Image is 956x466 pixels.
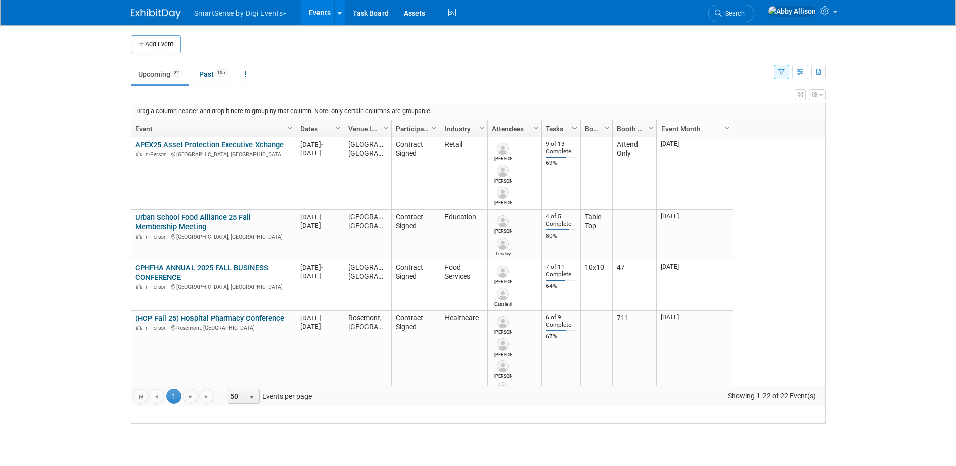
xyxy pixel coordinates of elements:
[183,389,198,404] a: Go to the next page
[478,124,486,132] span: Column Settings
[131,65,189,84] a: Upcoming22
[321,264,323,271] span: -
[135,282,291,291] div: [GEOGRAPHIC_DATA], [GEOGRAPHIC_DATA]
[570,124,579,132] span: Column Settings
[321,314,323,322] span: -
[603,124,611,132] span: Column Settings
[497,215,509,227] img: Laura Wisdom
[135,232,291,241] div: [GEOGRAPHIC_DATA], [GEOGRAPHIC_DATA]
[333,120,344,135] a: Column Settings
[192,65,235,84] a: Past105
[391,311,440,405] td: Contract Signed
[285,120,296,135] a: Column Settings
[166,389,181,404] span: 1
[135,314,284,323] a: (HCP Fall 25) Hospital Pharmacy Conference
[321,213,323,221] span: -
[497,288,509,300] img: Cassie (Cassandra) Murray
[476,120,487,135] a: Column Settings
[546,159,576,167] div: 69%
[546,213,576,228] div: 4 of 5 Complete
[344,137,391,210] td: [GEOGRAPHIC_DATA], [GEOGRAPHIC_DATA]
[657,210,733,260] td: [DATE]
[300,213,339,221] div: [DATE]
[380,120,391,135] a: Column Settings
[612,137,656,210] td: Attend Only
[321,141,323,148] span: -
[494,300,512,308] div: Cassie (Cassandra) Murray
[580,210,612,260] td: Table Top
[494,372,512,380] div: Dana Deignan
[661,120,726,137] a: Event Month
[580,260,612,311] td: 10x10
[430,124,438,132] span: Column Settings
[612,260,656,311] td: 47
[136,325,142,330] img: In-Person Event
[546,263,576,278] div: 7 of 11 Complete
[135,150,291,158] div: [GEOGRAPHIC_DATA], [GEOGRAPHIC_DATA]
[300,263,339,272] div: [DATE]
[131,35,181,53] button: Add Event
[391,210,440,260] td: Contract Signed
[440,210,487,260] td: Education
[133,389,148,404] a: Go to the first page
[144,234,170,240] span: In-Person
[768,6,816,17] img: Abby Allison
[497,238,509,250] img: LeeJay Moreno
[722,120,733,135] a: Column Settings
[186,393,195,401] span: Go to the next page
[645,120,656,135] a: Column Settings
[546,120,573,137] a: Tasks
[171,69,182,77] span: 22
[497,316,509,328] img: Amy Berry
[657,137,733,210] td: [DATE]
[391,137,440,210] td: Contract Signed
[149,389,164,404] a: Go to the previous page
[137,393,145,401] span: Go to the first page
[497,360,509,372] img: Dana Deignan
[348,120,385,137] a: Venue Location
[136,234,142,239] img: In-Person Event
[494,351,512,358] div: Hackbart Jeff
[497,165,509,177] img: Alex Yang
[723,124,731,132] span: Column Settings
[546,232,576,240] div: 80%
[494,155,512,162] div: Fran Tasker
[286,124,294,132] span: Column Settings
[601,120,612,135] a: Column Settings
[444,120,481,137] a: Industry
[228,389,245,403] span: 50
[135,263,268,282] a: CPHFHA ANNUAL 2025 FALL BUSINESS CONFERENCE
[617,120,650,137] a: Booth Number
[135,213,251,231] a: Urban School Food Alliance 25 Fall Membership Meeting
[546,140,576,155] div: 9 of 13 Complete
[492,120,535,137] a: Attendees
[494,227,512,235] div: Laura Wisdom
[494,328,512,336] div: Amy Berry
[546,282,576,290] div: 64%
[135,323,291,332] div: Rosemont, [GEOGRAPHIC_DATA]
[494,278,512,285] div: Jim Lewis
[647,124,655,132] span: Column Settings
[381,124,390,132] span: Column Settings
[530,120,541,135] a: Column Settings
[131,103,825,120] div: Drag a column header and drop it here to group by that column. Note: only certain columns are gro...
[612,311,656,405] td: 711
[199,389,214,404] a: Go to the last page
[546,333,576,340] div: 67%
[532,124,540,132] span: Column Settings
[494,250,512,257] div: LeeJay Moreno
[144,325,170,331] span: In-Person
[569,120,580,135] a: Column Settings
[657,260,733,311] td: [DATE]
[153,393,161,401] span: Go to the previous page
[214,69,228,77] span: 105
[135,120,289,137] a: Event
[300,322,339,331] div: [DATE]
[440,260,487,311] td: Food Services
[497,187,509,199] img: Sara Kaster
[215,389,322,404] span: Events per page
[334,124,342,132] span: Column Settings
[300,221,339,230] div: [DATE]
[494,177,512,185] div: Alex Yang
[391,260,440,311] td: Contract Signed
